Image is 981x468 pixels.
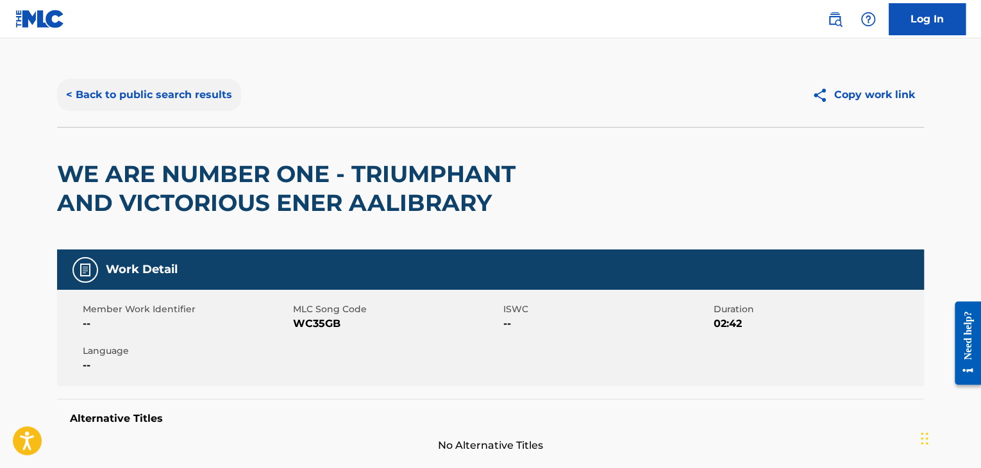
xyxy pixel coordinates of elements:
[15,10,65,28] img: MLC Logo
[827,12,843,27] img: search
[917,406,981,468] div: Виджет чата
[78,262,93,278] img: Work Detail
[812,87,834,103] img: Copy work link
[503,303,710,316] span: ISWC
[503,316,710,331] span: --
[57,79,241,111] button: < Back to public search results
[293,316,500,331] span: WC35GB
[860,12,876,27] img: help
[822,6,848,32] a: Public Search
[106,262,178,277] h5: Work Detail
[293,303,500,316] span: MLC Song Code
[714,316,921,331] span: 02:42
[83,344,290,358] span: Language
[57,438,924,453] span: No Alternative Titles
[889,3,966,35] a: Log In
[70,412,911,425] h5: Alternative Titles
[921,419,928,458] div: Перетащить
[945,292,981,395] iframe: Resource Center
[803,79,924,111] button: Copy work link
[83,303,290,316] span: Member Work Identifier
[855,6,881,32] div: Help
[83,316,290,331] span: --
[917,406,981,468] iframe: Chat Widget
[714,303,921,316] span: Duration
[57,160,577,217] h2: WE ARE NUMBER ONE - TRIUMPHANT AND VICTORIOUS ENER AALIBRARY
[83,358,290,373] span: --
